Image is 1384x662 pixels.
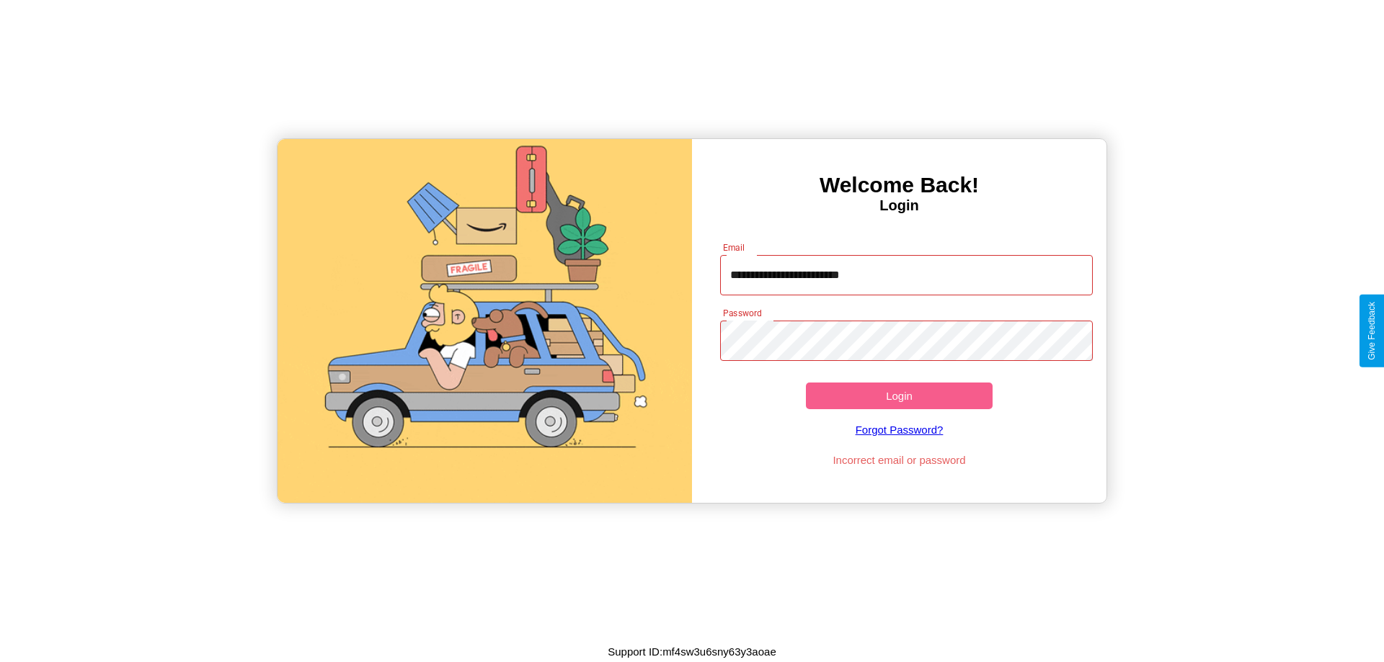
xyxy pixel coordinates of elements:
[723,307,761,319] label: Password
[713,409,1086,450] a: Forgot Password?
[806,383,993,409] button: Login
[692,173,1106,197] h3: Welcome Back!
[713,450,1086,470] p: Incorrect email or password
[608,642,776,661] p: Support ID: mf4sw3u6sny63y3aoae
[1367,302,1377,360] div: Give Feedback
[278,139,692,503] img: gif
[723,241,745,254] label: Email
[692,197,1106,214] h4: Login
